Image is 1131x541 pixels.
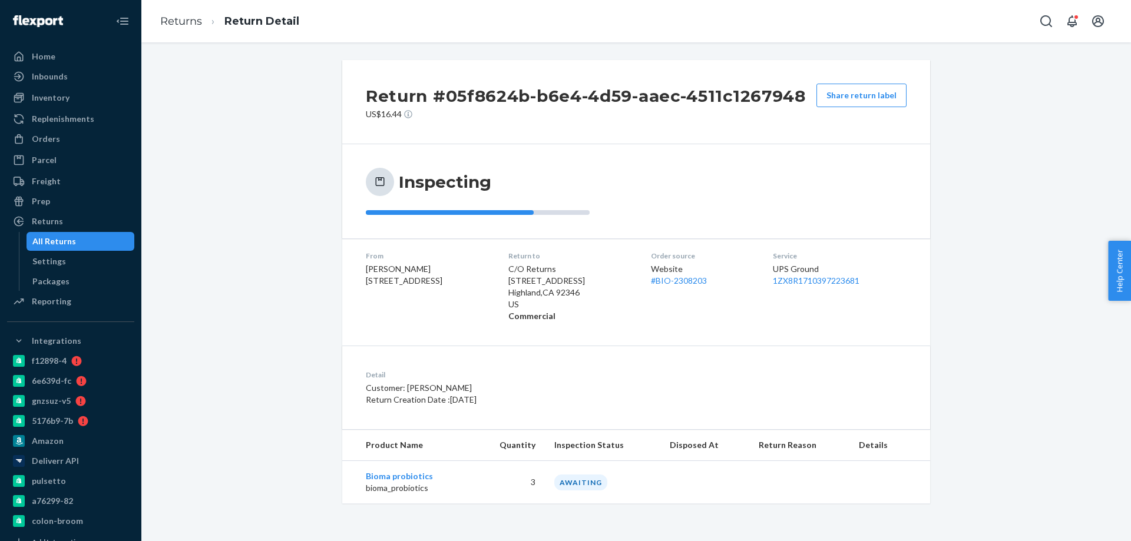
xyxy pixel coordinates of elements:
h2: Return #05f8624b-b6e4-4d59-aaec-4511c1267948 [366,84,806,108]
th: Details [849,430,930,461]
div: 6e639d-fc [32,375,71,387]
ol: breadcrumbs [151,4,309,39]
th: Product Name [342,430,473,461]
dt: From [366,251,490,261]
a: pulsetto [7,472,134,490]
button: Open account menu [1086,9,1110,33]
a: Returns [7,212,134,231]
h3: Inspecting [399,171,491,192]
span: UPS Ground [773,264,819,274]
dt: Service [773,251,907,261]
strong: Commercial [508,311,555,321]
p: [STREET_ADDRESS] [508,275,632,287]
p: C/O Returns [508,263,632,275]
div: a76299-82 [32,495,73,507]
div: f12898-4 [32,355,67,367]
div: Deliverr API [32,455,79,467]
a: Return Detail [224,15,299,28]
a: 5176b9-7b [7,411,134,430]
th: Quantity [473,430,545,461]
a: gnzsuz-v5 [7,391,134,410]
div: Home [32,51,55,62]
p: bioma_probiotics [366,482,464,494]
div: Reporting [32,296,71,307]
div: Replenishments [32,113,94,125]
button: Open notifications [1060,9,1084,33]
a: Settings [27,252,135,271]
button: Help Center [1108,241,1131,301]
a: Amazon [7,432,134,450]
dt: Return to [508,251,632,261]
dt: Order source [651,251,754,261]
a: Inbounds [7,67,134,86]
dt: Detail [366,370,692,380]
a: Bioma probiotics [366,471,433,481]
th: Disposed At [660,430,749,461]
a: Orders [7,130,134,148]
a: Parcel [7,151,134,170]
div: Settings [32,255,66,267]
div: Freight [32,175,61,187]
div: Amazon [32,435,64,447]
p: US [508,298,632,310]
button: Integrations [7,331,134,350]
div: Integrations [32,335,81,347]
div: Inbounds [32,71,68,82]
p: Customer: [PERSON_NAME] [366,382,692,394]
span: [PERSON_NAME] [STREET_ADDRESS] [366,264,442,286]
a: f12898-4 [7,351,134,370]
div: Packages [32,276,70,287]
a: Returns [160,15,202,28]
div: Inventory [32,92,70,104]
div: pulsetto [32,475,66,487]
img: Flexport logo [13,15,63,27]
button: Share return label [816,84,907,107]
a: Inventory [7,88,134,107]
div: All Returns [32,235,76,247]
p: Highland , CA 92346 [508,287,632,298]
a: Prep [7,192,134,211]
a: 1ZX8R1710397223681 [773,276,859,286]
div: gnzsuz-v5 [32,395,71,407]
a: Deliverr API [7,452,134,470]
a: Freight [7,172,134,191]
a: Home [7,47,134,66]
button: Close Navigation [111,9,134,33]
div: Returns [32,215,63,227]
p: Return Creation Date : [DATE] [366,394,692,406]
a: Reporting [7,292,134,311]
a: colon-broom [7,512,134,530]
div: Prep [32,195,50,207]
div: Orders [32,133,60,145]
div: Website [651,263,754,287]
a: 6e639d-fc [7,371,134,390]
p: US$16.44 [366,108,806,120]
td: 3 [473,461,545,504]
a: #BIO-2308203 [651,276,707,286]
a: a76299-82 [7,492,134,510]
a: All Returns [27,232,135,251]
div: AWAITING [554,474,607,490]
th: Inspection Status [545,430,660,461]
a: Replenishments [7,109,134,128]
div: 5176b9-7b [32,415,73,427]
div: colon-broom [32,515,83,527]
button: Open Search Box [1034,9,1058,33]
a: Packages [27,272,135,291]
th: Return Reason [749,430,849,461]
div: Parcel [32,154,57,166]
